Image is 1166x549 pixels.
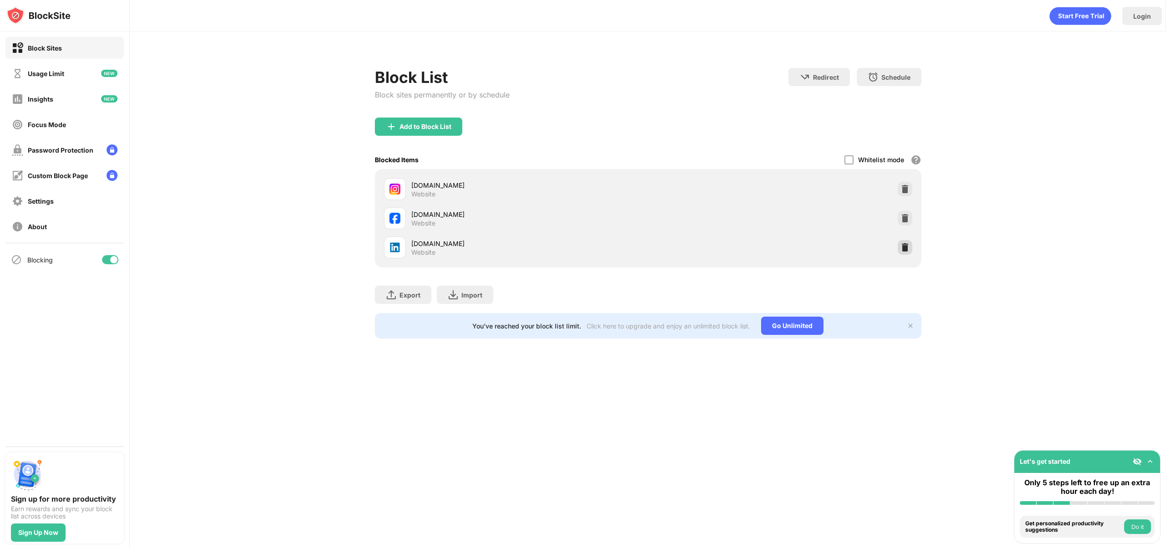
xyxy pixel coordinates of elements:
[587,322,750,330] div: Click here to upgrade and enjoy an unlimited block list.
[28,146,93,154] div: Password Protection
[12,119,23,130] img: focus-off.svg
[761,317,823,335] div: Go Unlimited
[1025,520,1122,534] div: Get personalized productivity suggestions
[858,156,904,164] div: Whitelist mode
[107,144,118,155] img: lock-menu.svg
[411,248,435,257] div: Website
[11,458,44,491] img: push-signup.svg
[881,73,910,81] div: Schedule
[11,494,118,503] div: Sign up for more productivity
[1020,457,1070,465] div: Let's get started
[11,254,22,265] img: blocking-icon.svg
[107,170,118,181] img: lock-menu.svg
[389,213,400,224] img: favicons
[813,73,839,81] div: Redirect
[1124,519,1151,534] button: Do it
[12,93,23,105] img: insights-off.svg
[1133,457,1142,466] img: eye-not-visible.svg
[12,195,23,207] img: settings-off.svg
[28,44,62,52] div: Block Sites
[411,180,648,190] div: [DOMAIN_NAME]
[1146,457,1155,466] img: omni-setup-toggle.svg
[18,529,58,536] div: Sign Up Now
[375,90,510,99] div: Block sites permanently or by schedule
[461,291,482,299] div: Import
[411,210,648,219] div: [DOMAIN_NAME]
[12,221,23,232] img: about-off.svg
[12,170,23,181] img: customize-block-page-off.svg
[389,242,400,253] img: favicons
[27,256,53,264] div: Blocking
[12,42,23,54] img: block-on.svg
[472,322,581,330] div: You’ve reached your block list limit.
[389,184,400,195] img: favicons
[399,123,451,130] div: Add to Block List
[28,223,47,231] div: About
[12,68,23,79] img: time-usage-off.svg
[399,291,420,299] div: Export
[1049,7,1111,25] div: animation
[1133,12,1151,20] div: Login
[28,172,88,180] div: Custom Block Page
[411,190,435,198] div: Website
[28,70,64,77] div: Usage Limit
[411,239,648,248] div: [DOMAIN_NAME]
[6,6,71,25] img: logo-blocksite.svg
[101,70,118,77] img: new-icon.svg
[11,505,118,520] div: Earn rewards and sync your block list across devices
[907,322,914,329] img: x-button.svg
[101,95,118,103] img: new-icon.svg
[411,219,435,227] div: Website
[375,156,419,164] div: Blocked Items
[1020,478,1155,496] div: Only 5 steps left to free up an extra hour each day!
[28,121,66,128] div: Focus Mode
[375,68,510,87] div: Block List
[28,197,54,205] div: Settings
[12,144,23,156] img: password-protection-off.svg
[28,95,53,103] div: Insights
